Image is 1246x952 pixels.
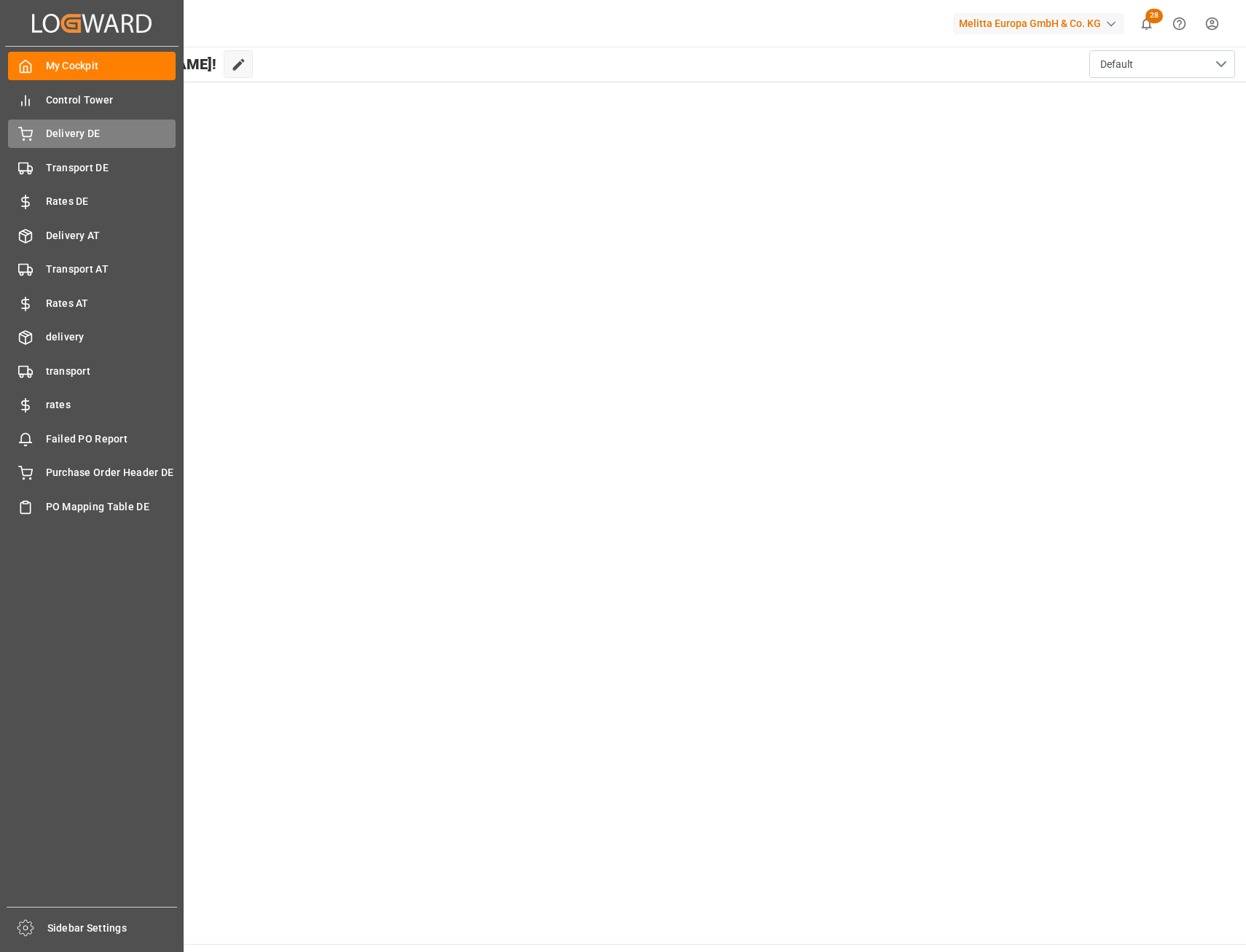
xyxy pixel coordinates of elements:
a: transport [8,356,176,385]
button: Help Center [1163,7,1196,40]
a: delivery [8,323,176,351]
button: show 28 new notifications [1130,7,1163,40]
a: PO Mapping Table DE [8,492,176,520]
span: transport [46,364,176,379]
a: Transport DE [8,153,176,182]
span: Sidebar Settings [47,921,178,936]
span: delivery [46,329,176,345]
a: Failed PO Report [8,424,176,453]
a: rates [8,391,176,419]
span: Transport AT [46,262,176,277]
span: rates [46,397,176,413]
a: Control Tower [8,85,176,114]
button: open menu [1089,50,1235,78]
span: Default [1100,57,1133,72]
span: 28 [1145,9,1163,23]
a: Delivery DE [8,120,176,148]
div: Melitta Europa GmbH & Co. KG [953,13,1124,34]
a: My Cockpit [8,52,176,80]
span: Control Tower [46,93,176,108]
span: Purchase Order Header DE [46,465,176,480]
a: Rates AT [8,289,176,317]
span: Rates DE [46,194,176,209]
span: Delivery AT [46,228,176,243]
a: Purchase Order Header DE [8,459,176,487]
span: Failed PO Report [46,432,176,447]
span: Delivery DE [46,126,176,141]
span: My Cockpit [46,58,176,74]
button: Melitta Europa GmbH & Co. KG [953,9,1130,37]
span: Transport DE [46,160,176,176]
a: Transport AT [8,255,176,284]
a: Delivery AT [8,221,176,249]
a: Rates DE [8,187,176,216]
span: Rates AT [46,296,176,311]
span: PO Mapping Table DE [46,499,176,515]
